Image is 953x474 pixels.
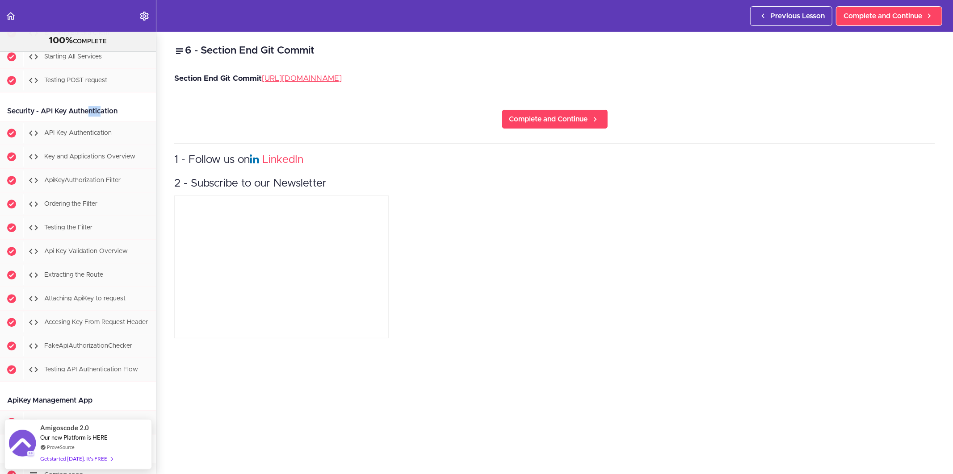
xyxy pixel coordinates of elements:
[139,11,150,21] svg: Settings Menu
[844,11,922,21] span: Complete and Continue
[44,201,97,207] span: Ordering the Filter
[836,6,942,26] a: Complete and Continue
[770,11,825,21] span: Previous Lesson
[9,430,36,459] img: provesource social proof notification image
[44,130,112,136] span: API Key Authentication
[44,343,132,349] span: FakeApiAuthorizationChecker
[44,54,102,60] span: Starting All Services
[44,366,138,373] span: Testing API Authentication Flow
[262,154,303,165] a: LinkedIn
[174,153,935,167] h3: 1 - Follow us on
[44,225,92,231] span: Testing the Filter
[5,11,16,21] svg: Back to course curriculum
[40,423,89,433] span: Amigoscode 2.0
[262,75,342,82] a: [URL][DOMAIN_NAME]
[502,109,608,129] a: Complete and Continue
[750,6,832,26] a: Previous Lesson
[44,272,103,278] span: Extracting the Route
[509,114,588,125] span: Complete and Continue
[174,43,935,58] h2: 6 - Section End Git Commit
[44,295,126,302] span: Attaching ApiKey to request
[47,443,75,451] a: ProveSource
[174,176,935,191] h3: 2 - Subscribe to our Newsletter
[49,36,73,45] span: 100%
[44,319,148,325] span: Accesing Key From Request Header
[174,75,262,82] strong: Section End Git Commit
[44,248,128,254] span: Api Key Validation Overview
[44,77,107,83] span: Testing POST request
[40,434,108,441] span: Our new Platform is HERE
[40,453,113,464] div: Get started [DATE]. It's FREE
[11,35,145,47] div: COMPLETE
[44,177,121,183] span: ApiKeyAuthorization Filter
[44,154,135,160] span: Key and Applications Overview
